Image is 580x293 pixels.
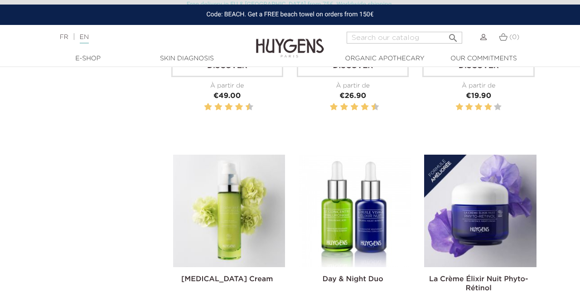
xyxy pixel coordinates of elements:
label: 2 [206,102,210,113]
label: 7 [233,102,235,113]
label: 6 [227,102,231,113]
label: 5 [223,102,224,113]
label: 9 [244,102,245,113]
a: Our commitments [438,54,529,63]
a: Skin Diagnosis [141,54,232,63]
a: Organic Apothecary [339,54,430,63]
label: 2 [332,102,336,113]
div: | [55,32,235,43]
i:  [448,30,459,41]
label: 3 [338,102,340,113]
label: 1 [203,102,204,113]
label: 3 [475,102,482,113]
div: À partir de [171,81,283,91]
img: Hyaluronic Acid Cream [173,155,285,267]
img: La Crème Élixir Nuit... [424,155,536,267]
a: La Crème Élixir Nuit Phyto-Rétinol [429,276,528,292]
label: 4 [484,102,492,113]
a: EN [80,34,89,44]
label: 5 [494,102,501,113]
a: [MEDICAL_DATA] Cream [181,276,273,283]
a: FR [60,34,68,40]
button:  [445,29,461,41]
div: À partir de [422,81,534,91]
label: 1 [328,102,329,113]
span: (0) [509,34,519,40]
label: 5 [349,102,350,113]
label: 1 [456,102,463,113]
label: 10 [373,102,377,113]
span: €49.00 [213,93,241,100]
label: 9 [369,102,371,113]
span: €26.90 [339,93,366,100]
label: 10 [247,102,251,113]
div: À partir de [297,81,409,91]
label: 8 [237,102,242,113]
a: E-Shop [43,54,133,63]
span: €19.90 [466,93,491,100]
img: Huygens [256,24,324,59]
label: 4 [216,102,221,113]
label: 2 [465,102,473,113]
label: 6 [352,102,357,113]
input: Search [347,32,462,44]
label: 4 [342,102,347,113]
label: 3 [213,102,214,113]
label: 7 [359,102,361,113]
label: 8 [362,102,367,113]
a: Day & Night Duo [323,276,383,283]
